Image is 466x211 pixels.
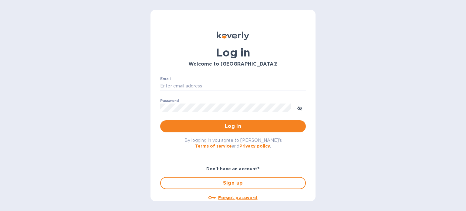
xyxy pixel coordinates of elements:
[184,138,282,148] span: By logging in you agree to [PERSON_NAME]'s and .
[294,102,306,114] button: toggle password visibility
[166,179,300,187] span: Sign up
[160,99,179,103] label: Password
[239,144,270,148] a: Privacy policy
[195,144,232,148] a: Terms of service
[218,195,257,200] u: Forgot password
[160,77,171,81] label: Email
[160,61,306,67] h3: Welcome to [GEOGRAPHIC_DATA]!
[160,177,306,189] button: Sign up
[160,120,306,132] button: Log in
[217,32,249,40] img: Koverly
[206,166,260,171] b: Don't have an account?
[160,46,306,59] h1: Log in
[160,82,306,91] input: Enter email address
[165,123,301,130] span: Log in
